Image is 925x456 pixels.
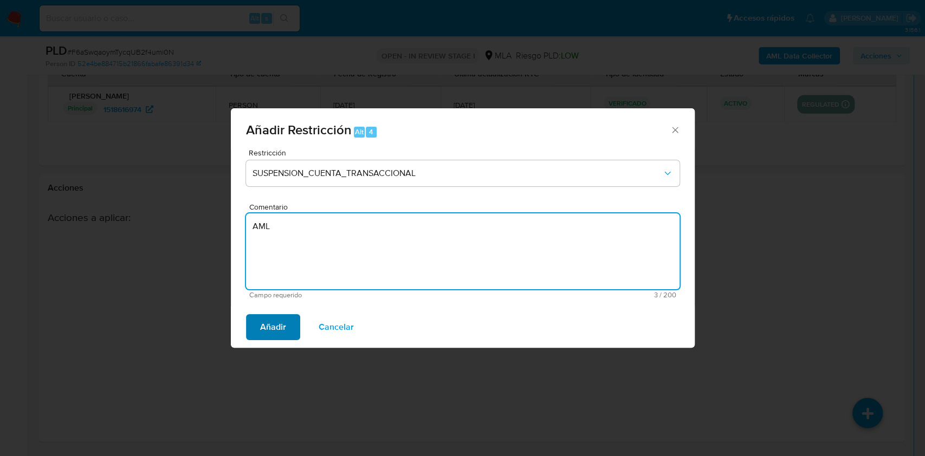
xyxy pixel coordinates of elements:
[246,314,300,340] button: Añadir
[253,168,662,179] span: SUSPENSION_CUENTA_TRANSACCIONAL
[249,203,683,211] span: Comentario
[246,160,680,186] button: Restriction
[463,291,676,298] span: Máximo 200 caracteres
[305,314,368,340] button: Cancelar
[670,125,680,134] button: Cerrar ventana
[246,213,680,289] textarea: AML
[355,127,364,137] span: Alt
[246,120,352,139] span: Añadir Restricción
[319,315,354,339] span: Cancelar
[369,127,373,137] span: 4
[249,149,682,157] span: Restricción
[249,291,463,299] span: Campo requerido
[260,315,286,339] span: Añadir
